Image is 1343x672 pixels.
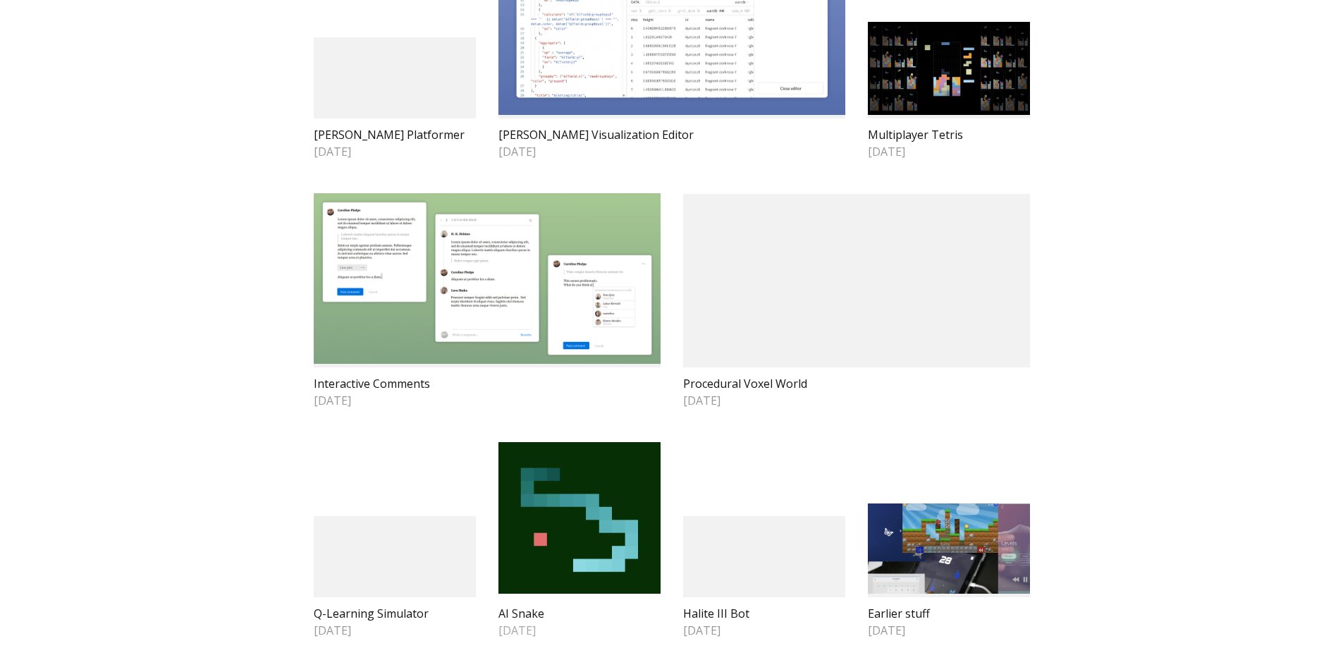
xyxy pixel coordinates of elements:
[498,127,845,142] h2: [PERSON_NAME] Visualization Editor
[314,606,476,621] h2: Q-Learning Simulator
[683,194,1030,408] a: Procedural Voxel World[DATE]
[314,193,661,363] img: Interactive Comments
[868,503,1030,594] img: Earlier stuff
[314,623,476,638] span: [DATE]
[683,516,845,638] a: Halite III Bot[DATE]
[314,127,476,142] h2: [PERSON_NAME] Platformer
[868,127,1030,142] h2: Multiplayer Tetris
[314,393,661,408] span: [DATE]
[683,623,845,638] span: [DATE]
[498,623,661,638] span: [DATE]
[314,37,476,159] a: [PERSON_NAME] Platformer[DATE]
[498,606,661,621] h2: AI Snake
[868,606,1030,621] h2: Earlier stuff
[314,516,476,638] a: Q-Learning Simulator[DATE]
[683,393,1030,408] span: [DATE]
[314,376,661,391] h2: Interactive Comments
[498,442,661,594] img: AI Snake
[498,442,661,639] a: AI SnakeAI Snake[DATE]
[868,22,1030,115] img: Multiplayer Tetris
[868,623,1030,638] span: [DATE]
[868,503,1030,638] a: Earlier stuffEarlier stuff[DATE]
[868,144,1030,159] span: [DATE]
[683,606,845,621] h2: Halite III Bot
[683,376,1030,391] h2: Procedural Voxel World
[868,22,1030,159] a: Multiplayer TetrisMultiplayer Tetris[DATE]
[314,144,476,159] span: [DATE]
[498,144,845,159] span: [DATE]
[314,193,661,408] a: Interactive CommentsInteractive Comments[DATE]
